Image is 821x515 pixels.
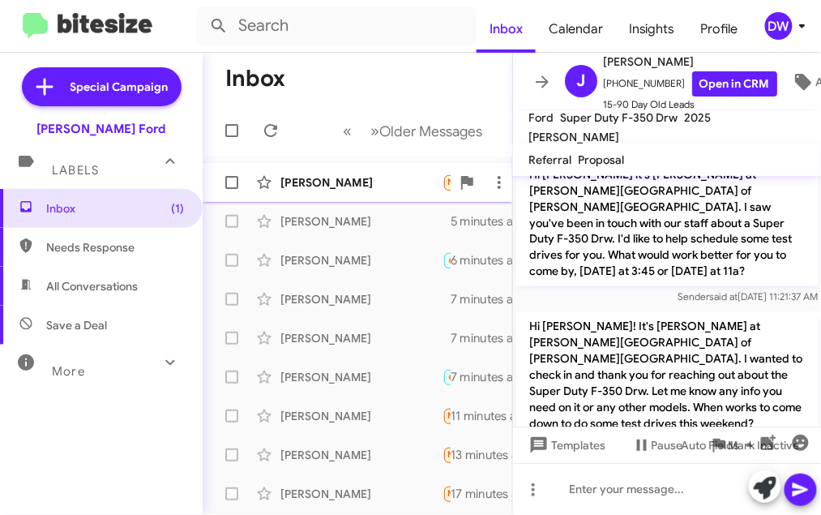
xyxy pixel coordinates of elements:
span: [PERSON_NAME] [604,52,777,71]
span: Inbox [46,200,184,217]
div: Im asking for $7,500 [443,173,451,191]
div: No worries, we work with people out of state all the time [443,367,451,386]
div: [PERSON_NAME] [280,252,443,268]
span: 2025 [685,110,712,125]
span: Older Messages [380,122,483,140]
div: 7 minutes ago [451,330,541,346]
a: Special Campaign [22,67,182,106]
span: Auto Fields [682,431,759,460]
button: Auto Fields [669,431,772,460]
div: 7 minutes ago [451,291,541,307]
div: [PERSON_NAME] [280,330,443,346]
span: Templates [526,431,606,460]
div: 17 minutes ago [451,486,546,502]
span: Needs Response [448,488,517,499]
div: DW [765,12,793,40]
span: (1) [171,200,184,217]
div: [URL][DOMAIN_NAME][US_VEHICLE_IDENTIFICATION_NUMBER] [443,251,451,269]
span: Needs Response [46,239,184,255]
span: [PHONE_NUMBER] [604,71,777,97]
nav: Page navigation example [335,114,493,148]
span: [PERSON_NAME] [529,130,620,144]
a: Calendar [536,6,616,53]
span: Super Duty F-350 Drw [561,110,678,125]
div: [PERSON_NAME] [280,447,443,463]
p: Hi [PERSON_NAME]! It's [PERSON_NAME] at [PERSON_NAME][GEOGRAPHIC_DATA] of [PERSON_NAME][GEOGRAPHI... [516,312,819,439]
p: Hi [PERSON_NAME] it's [PERSON_NAME] at [PERSON_NAME][GEOGRAPHIC_DATA] of [PERSON_NAME][GEOGRAPHIC... [516,160,819,286]
div: [PERSON_NAME] [280,408,443,424]
button: Pause [619,431,696,460]
div: [PERSON_NAME] [280,369,443,385]
button: Templates [513,431,619,460]
span: Save a Deal [46,317,107,333]
div: Ok [443,213,451,230]
span: » [371,121,380,141]
span: More [52,364,85,379]
div: 11 minutes ago [451,408,545,424]
span: 15-90 Day Old Leads [604,97,777,113]
div: [PERSON_NAME] [280,486,443,502]
div: 6 minutes ago [451,252,541,268]
span: Proposal [579,152,625,167]
a: Insights [616,6,688,53]
button: Previous [334,114,362,148]
span: 🔥 Hot [448,371,476,382]
div: I already bougjt a truck [443,406,451,425]
span: Needs Response [448,177,517,187]
h1: Inbox [225,66,285,92]
div: We would have to see it in person, are you able to stop by [DATE]? [443,291,451,307]
div: Good afternoon, [PERSON_NAME]. Thank you for reaching out. I am asking $42K for the truck. It's i... [443,445,451,464]
div: 13 minutes ago [451,447,546,463]
span: Sender [DATE] 11:21:37 AM [678,291,818,303]
div: [PERSON_NAME] [280,174,443,191]
span: Referral [529,152,572,167]
div: Vapor blue with bronze wheels [443,484,451,503]
span: All Conversations [46,278,138,294]
div: 5 minutes ago [451,213,541,230]
a: Profile [688,6,751,53]
span: Special Campaign [71,79,169,95]
span: J [576,68,585,94]
span: Needs Response [448,449,517,460]
a: Open in CRM [692,71,777,97]
button: Next [361,114,493,148]
span: said at [709,291,738,303]
div: [PERSON_NAME] [280,291,443,307]
span: Ford [529,110,554,125]
a: Inbox [477,6,536,53]
span: Labels [52,163,99,178]
div: [PERSON_NAME] [280,213,443,230]
button: DW [751,12,803,40]
span: « [344,121,353,141]
input: Search [196,6,477,45]
div: 7 minutes ago [451,369,541,385]
div: What time works best for you? [443,330,451,346]
span: 🔥 Hot [448,255,476,265]
div: [PERSON_NAME] Ford [37,121,166,137]
span: Needs Response [448,410,517,421]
